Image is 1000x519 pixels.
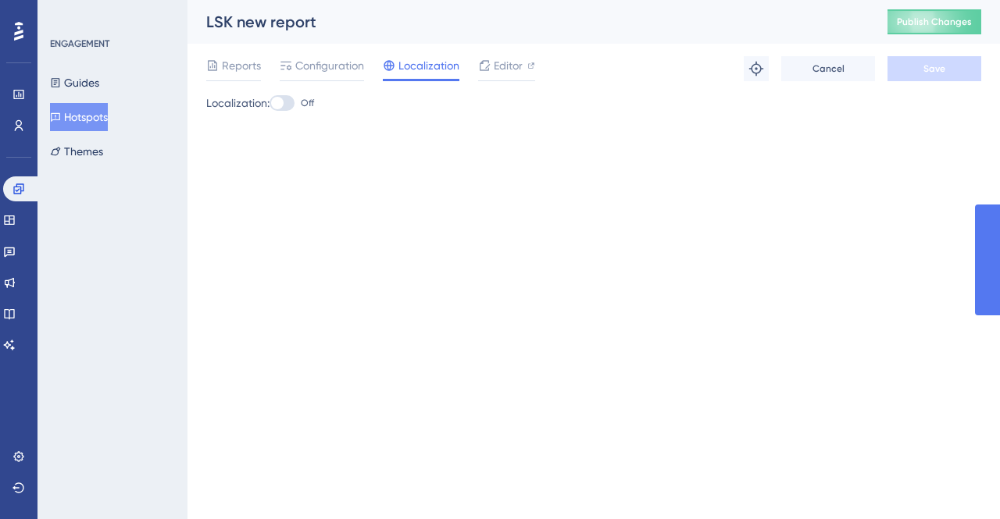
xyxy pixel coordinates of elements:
div: Localization: [206,94,981,112]
span: Publish Changes [897,16,972,28]
iframe: UserGuiding AI Assistant Launcher [934,457,981,504]
div: ENGAGEMENT [50,37,109,50]
button: Guides [50,69,99,97]
span: Configuration [295,56,364,75]
span: Localization [398,56,459,75]
span: Save [923,62,945,75]
span: Editor [494,56,523,75]
button: Themes [50,137,103,165]
div: LSK new report [206,11,848,33]
span: Off [301,97,314,109]
button: Cancel [781,56,875,81]
span: Cancel [812,62,845,75]
button: Save [887,56,981,81]
span: Reports [222,56,261,75]
button: Publish Changes [887,9,981,34]
button: Hotspots [50,103,108,131]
